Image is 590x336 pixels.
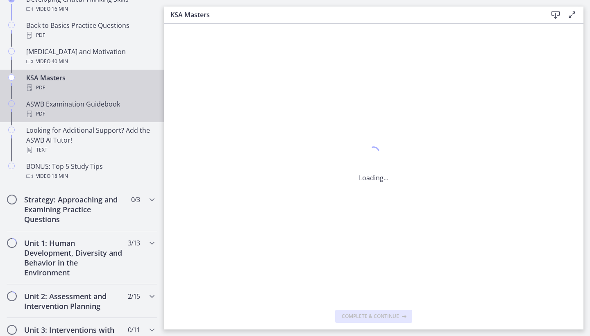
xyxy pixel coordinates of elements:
[24,291,124,311] h2: Unit 2: Assessment and Intervention Planning
[50,4,68,14] span: · 16 min
[170,10,534,20] h3: KSA Masters
[26,161,154,181] div: BONUS: Top 5 Study Tips
[26,30,154,40] div: PDF
[131,195,140,204] span: 0 / 3
[26,73,154,93] div: KSA Masters
[26,47,154,66] div: [MEDICAL_DATA] and Motivation
[24,195,124,224] h2: Strategy: Approaching and Examining Practice Questions
[26,171,154,181] div: Video
[26,20,154,40] div: Back to Basics Practice Questions
[335,310,412,323] button: Complete & continue
[128,325,140,335] span: 0 / 11
[128,291,140,301] span: 2 / 15
[359,173,388,183] p: Loading...
[26,145,154,155] div: Text
[50,171,68,181] span: · 18 min
[26,109,154,119] div: PDF
[128,238,140,248] span: 3 / 13
[359,144,388,163] div: 1
[26,83,154,93] div: PDF
[26,57,154,66] div: Video
[24,238,124,277] h2: Unit 1: Human Development, Diversity and Behavior in the Environment
[26,4,154,14] div: Video
[50,57,68,66] span: · 40 min
[342,313,399,320] span: Complete & continue
[26,99,154,119] div: ASWB Examination Guidebook
[26,125,154,155] div: Looking for Additional Support? Add the ASWB AI Tutor!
